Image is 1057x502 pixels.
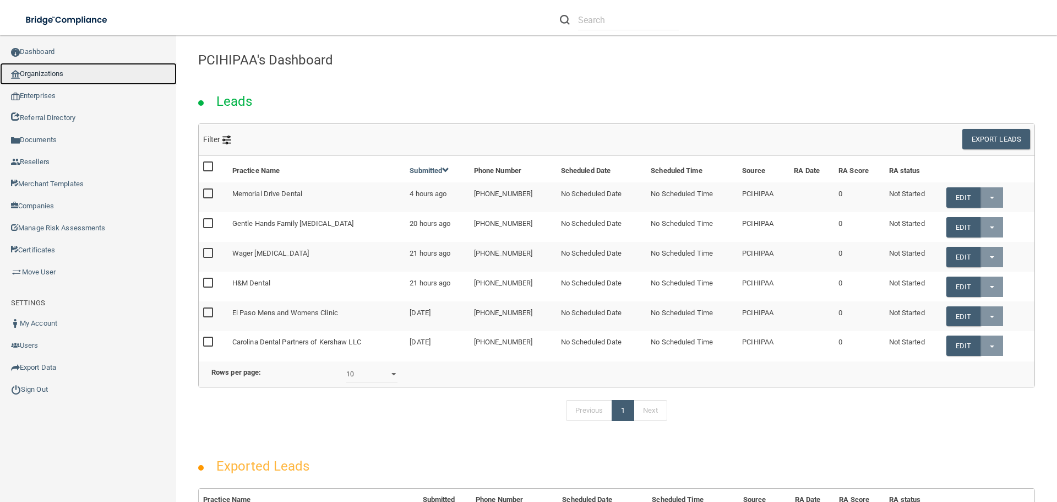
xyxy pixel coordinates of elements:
img: icon-filter@2x.21656d0b.png [222,136,231,144]
td: PCIHIPAA [738,182,789,212]
th: RA Score [834,156,884,182]
td: 0 [834,242,884,272]
a: Edit [946,247,980,267]
td: H&M Dental [228,272,405,301]
td: PCIHIPAA [738,212,789,242]
a: 1 [612,400,634,421]
th: Scheduled Time [646,156,738,182]
img: bridge_compliance_login_screen.278c3ca4.svg [17,9,118,31]
img: ic-search.3b580494.png [560,15,570,25]
td: No Scheduled Time [646,242,738,272]
th: RA Date [789,156,834,182]
td: Not Started [885,242,942,272]
td: 0 [834,212,884,242]
a: Edit [946,277,980,297]
span: Filter [203,135,231,144]
iframe: Drift Widget Chat Controller [867,424,1044,468]
a: Edit [946,217,980,237]
td: 0 [834,272,884,301]
td: Carolina Dental Partners of Kershaw LLC [228,331,405,360]
img: enterprise.0d942306.png [11,93,20,100]
img: ic_user_dark.df1a06c3.png [11,319,20,328]
td: No Scheduled Date [557,182,647,212]
td: [PHONE_NUMBER] [470,212,557,242]
img: icon-users.e205127d.png [11,341,20,350]
td: No Scheduled Time [646,182,738,212]
img: ic_power_dark.7ecde6b1.png [11,385,21,395]
td: Not Started [885,272,942,301]
td: 0 [834,331,884,360]
img: icon-export.b9366987.png [11,363,20,372]
td: Gentle Hands Family [MEDICAL_DATA] [228,212,405,242]
td: [PHONE_NUMBER] [470,272,557,301]
td: No Scheduled Time [646,272,738,301]
td: 21 hours ago [405,242,469,272]
td: Not Started [885,182,942,212]
img: ic_reseller.de258add.png [11,158,20,166]
td: Not Started [885,301,942,331]
td: El Paso Mens and Womens Clinic [228,301,405,331]
button: Export Leads [962,129,1030,149]
label: SETTINGS [11,296,45,310]
td: [DATE] [405,331,469,360]
td: PCIHIPAA [738,272,789,301]
td: PCIHIPAA [738,242,789,272]
td: 0 [834,182,884,212]
td: PCIHIPAA [738,331,789,360]
a: Edit [946,336,980,356]
td: No Scheduled Date [557,212,647,242]
h2: Exported Leads [205,451,320,482]
td: PCIHIPAA [738,301,789,331]
input: Search [578,10,679,30]
td: [PHONE_NUMBER] [470,182,557,212]
td: [PHONE_NUMBER] [470,242,557,272]
td: [PHONE_NUMBER] [470,331,557,360]
img: briefcase.64adab9b.png [11,267,22,278]
th: Practice Name [228,156,405,182]
th: Scheduled Date [557,156,647,182]
a: Submitted [410,166,449,175]
td: No Scheduled Date [557,272,647,301]
h2: Leads [205,86,264,117]
a: Previous [566,400,612,421]
td: No Scheduled Date [557,242,647,272]
b: Rows per page: [211,368,261,376]
td: Wager [MEDICAL_DATA] [228,242,405,272]
a: Edit [946,187,980,208]
a: Next [634,400,667,421]
td: [PHONE_NUMBER] [470,301,557,331]
td: No Scheduled Time [646,212,738,242]
td: Not Started [885,212,942,242]
td: Not Started [885,331,942,360]
th: Source [738,156,789,182]
img: organization-icon.f8decf85.png [11,70,20,79]
a: Edit [946,306,980,327]
td: 4 hours ago [405,182,469,212]
th: RA status [885,156,942,182]
td: [DATE] [405,301,469,331]
td: No Scheduled Time [646,301,738,331]
h4: PCIHIPAA's Dashboard [198,53,1035,67]
td: 20 hours ago [405,212,469,242]
td: No Scheduled Time [646,331,738,360]
td: No Scheduled Date [557,301,647,331]
th: Phone Number [470,156,557,182]
img: icon-documents.8dae5593.png [11,136,20,145]
td: 0 [834,301,884,331]
td: 21 hours ago [405,272,469,301]
td: No Scheduled Date [557,331,647,360]
img: ic_dashboard_dark.d01f4a41.png [11,48,20,57]
td: Memorial Drive Dental [228,182,405,212]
